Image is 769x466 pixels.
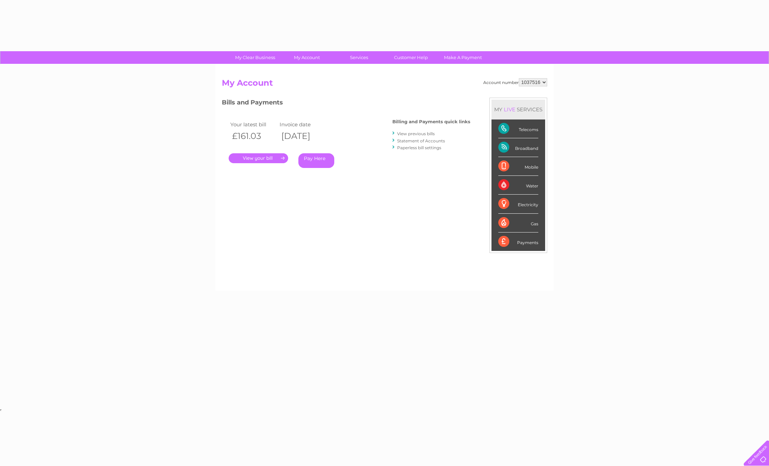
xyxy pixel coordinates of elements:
div: Water [498,176,538,195]
div: MY SERVICES [491,100,545,119]
a: Paperless bill settings [397,145,441,150]
a: Services [331,51,387,64]
div: Electricity [498,195,538,213]
a: View previous bills [397,131,435,136]
h3: Bills and Payments [222,98,470,110]
a: My Account [279,51,335,64]
div: Gas [498,214,538,232]
div: Account number [483,78,547,86]
a: Statement of Accounts [397,138,445,143]
td: Invoice date [278,120,327,129]
h4: Billing and Payments quick links [392,119,470,124]
th: [DATE] [278,129,327,143]
td: Your latest bill [229,120,278,129]
th: £161.03 [229,129,278,143]
a: Make A Payment [435,51,491,64]
h2: My Account [222,78,547,91]
a: Customer Help [383,51,439,64]
a: Pay Here [298,153,334,168]
div: Broadband [498,138,538,157]
a: . [229,153,288,163]
div: Telecoms [498,119,538,138]
div: Mobile [498,157,538,176]
a: My Clear Business [227,51,283,64]
div: Payments [498,232,538,251]
div: LIVE [502,106,517,113]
